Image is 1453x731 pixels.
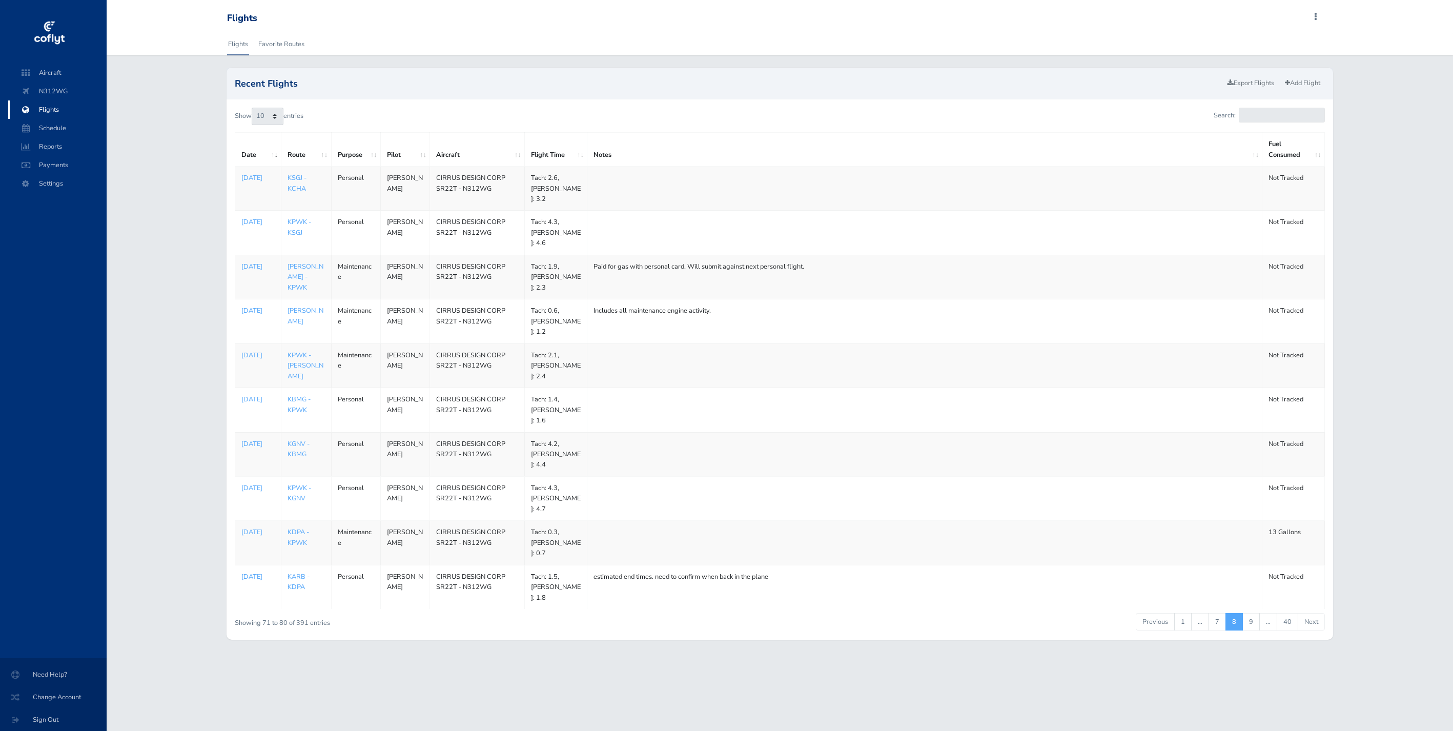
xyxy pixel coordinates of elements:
th: Purpose: activate to sort column ascending [331,133,380,167]
a: KBMG - KPWK [288,395,311,414]
th: Route: activate to sort column ascending [281,133,331,167]
a: [DATE] [241,572,275,582]
span: Flights [18,100,96,119]
td: [PERSON_NAME] [380,167,429,211]
th: Flight Time: activate to sort column ascending [524,133,587,167]
td: Maintenance [331,299,380,343]
a: [DATE] [241,483,275,493]
img: coflyt logo [32,18,66,49]
a: Favorite Routes [257,33,305,55]
a: [DATE] [241,350,275,360]
td: CIRRUS DESIGN CORP SR22T - N312WG [430,432,525,476]
a: 40 [1277,613,1298,631]
td: Tach: 4.2, [PERSON_NAME]: 4.4 [524,432,587,476]
th: Fuel Consumed: activate to sort column ascending [1262,133,1325,167]
span: Aircraft [18,64,96,82]
th: Date: activate to sort column ascending [235,133,281,167]
a: Export Flights [1223,76,1279,91]
td: CIRRUS DESIGN CORP SR22T - N312WG [430,343,525,388]
a: [DATE] [241,394,275,404]
th: Notes: activate to sort column ascending [587,133,1262,167]
a: KGNV - KBMG [288,439,310,459]
select: Showentries [252,108,283,125]
span: Settings [18,174,96,193]
a: [PERSON_NAME] [288,306,323,326]
div: Showing 71 to 80 of 391 entries [235,612,681,628]
a: 9 [1242,613,1260,631]
td: Not Tracked [1262,343,1325,388]
a: 8 [1225,613,1243,631]
span: Sign Out [12,710,94,729]
a: [DATE] [241,306,275,316]
span: Change Account [12,688,94,706]
a: 7 [1209,613,1226,631]
td: Personal [331,476,380,520]
td: Personal [331,432,380,476]
td: Maintenance [331,255,380,299]
td: CIRRUS DESIGN CORP SR22T - N312WG [430,388,525,432]
a: KARB - KDPA [288,572,310,592]
td: Personal [331,211,380,255]
td: Tach: 2.1, [PERSON_NAME]: 2.4 [524,343,587,388]
td: Maintenance [331,343,380,388]
span: N312WG [18,82,96,100]
td: Tach: 2.6, [PERSON_NAME]: 3.2 [524,167,587,211]
td: CIRRUS DESIGN CORP SR22T - N312WG [430,299,525,343]
td: [PERSON_NAME] [380,388,429,432]
td: [PERSON_NAME] [380,476,429,520]
td: CIRRUS DESIGN CORP SR22T - N312WG [430,167,525,211]
td: Not Tracked [1262,299,1325,343]
a: KDPA - KPWK [288,527,309,547]
a: KPWK - [PERSON_NAME] [288,351,323,381]
td: [PERSON_NAME] [380,565,429,609]
a: KPWK - KGNV [288,483,311,503]
span: Schedule [18,119,96,137]
a: Add Flight [1280,76,1325,91]
td: Tach: 0.6, [PERSON_NAME]: 1.2 [524,299,587,343]
a: [PERSON_NAME] - KPWK [288,262,323,292]
td: Maintenance [331,521,380,565]
label: Search: [1214,108,1325,123]
td: Includes all maintenance engine activity. [587,299,1262,343]
td: CIRRUS DESIGN CORP SR22T - N312WG [430,521,525,565]
td: [PERSON_NAME] [380,521,429,565]
a: KSGJ - KCHA [288,173,306,193]
td: [PERSON_NAME] [380,343,429,388]
span: Reports [18,137,96,156]
td: CIRRUS DESIGN CORP SR22T - N312WG [430,565,525,609]
td: [PERSON_NAME] [380,211,429,255]
a: [DATE] [241,173,275,183]
td: Not Tracked [1262,565,1325,609]
td: Personal [331,565,380,609]
label: Show entries [235,108,303,125]
td: Not Tracked [1262,167,1325,211]
a: 1 [1174,613,1192,631]
td: Tach: 4.3, [PERSON_NAME]: 4.7 [524,476,587,520]
a: [DATE] [241,527,275,537]
th: Pilot: activate to sort column ascending [380,133,429,167]
td: CIRRUS DESIGN CORP SR22T - N312WG [430,476,525,520]
td: Not Tracked [1262,432,1325,476]
td: Not Tracked [1262,388,1325,432]
a: Flights [227,33,249,55]
td: Tach: 4.3, [PERSON_NAME]: 4.6 [524,211,587,255]
a: [DATE] [241,439,275,449]
td: CIRRUS DESIGN CORP SR22T - N312WG [430,211,525,255]
td: Not Tracked [1262,211,1325,255]
div: Flights [227,13,257,24]
a: Previous [1136,613,1175,631]
th: Aircraft: activate to sort column ascending [430,133,525,167]
td: Tach: 1.9, [PERSON_NAME]: 2.3 [524,255,587,299]
td: Not Tracked [1262,255,1325,299]
h2: Recent Flights [235,79,1223,88]
a: [DATE] [241,261,275,272]
a: KPWK - KSGJ [288,217,311,237]
td: [PERSON_NAME] [380,299,429,343]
